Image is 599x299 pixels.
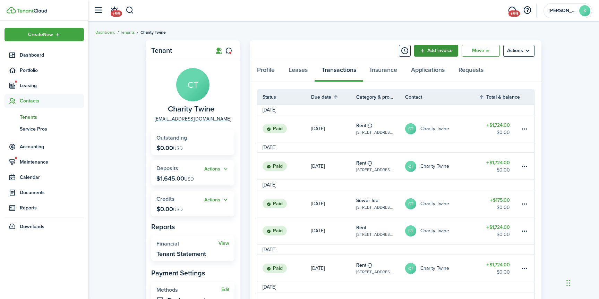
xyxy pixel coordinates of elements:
a: $1,724.00$0.00 [479,115,520,142]
td: [DATE] [257,106,281,114]
table-subtitle: [STREET_ADDRESS][PERSON_NAME] [356,269,395,275]
table-profile-info-text: Charity Twine [420,266,449,271]
table-amount-title: $1,724.00 [486,261,510,268]
a: $175.00$0.00 [479,190,520,217]
span: Outstanding [156,134,187,142]
menu-btn: Actions [503,45,534,57]
button: Open resource center [521,5,533,16]
a: Tenants [5,111,84,123]
a: Rent[STREET_ADDRESS][PERSON_NAME] [356,153,405,180]
avatar-text: CT [405,123,416,134]
table-info-title: Sewer fee [356,197,378,204]
a: CTCharity Twine [405,255,479,282]
widget-stats-title: Methods [156,287,221,293]
span: Accounting [20,143,84,150]
widget-stats-action: Actions [204,165,229,173]
table-amount-description: $0.00 [497,268,510,276]
table-info-title: Rent [356,122,366,129]
p: $0.00 [156,144,183,151]
a: CTCharity Twine [405,115,479,142]
span: Kaitlyn [549,8,576,13]
a: Requests [452,61,490,82]
a: Paid [257,190,311,217]
avatar-text: K [579,5,590,16]
a: Add invoice [414,45,458,57]
table-amount-title: $1,724.00 [486,159,510,166]
button: Actions [204,196,229,204]
avatar-text: CT [405,263,416,274]
p: $0.00 [156,206,183,213]
a: Applications [404,61,452,82]
iframe: Chat Widget [564,266,599,299]
p: [DATE] [311,227,325,234]
img: TenantCloud [17,9,47,13]
span: Portfolio [20,67,84,74]
panel-main-title: Tenant [151,47,207,55]
td: [DATE] [257,283,281,291]
table-info-title: Rent [356,159,366,167]
span: Create New [28,32,53,37]
table-amount-title: $1,724.00 [486,224,510,231]
a: Paid [257,217,311,244]
a: [DATE] [311,115,356,142]
button: Open menu [5,28,84,41]
button: Open menu [204,196,229,204]
a: CTCharity Twine [405,217,479,244]
span: Tenants [20,114,84,121]
span: Deposits [156,164,178,172]
span: Downloads [20,223,44,230]
a: Paid [257,255,311,282]
th: Sort [479,93,520,101]
table-profile-info-text: Charity Twine [420,126,449,132]
a: Notifications [108,2,121,19]
span: Leasing [20,82,84,89]
a: Service Pros [5,123,84,135]
th: Category & property [356,93,405,101]
table-amount-title: $175.00 [490,197,510,204]
table-amount-description: $0.00 [497,204,510,211]
a: Dashboard [95,29,115,35]
span: Calendar [20,174,84,181]
a: Rent[STREET_ADDRESS][PERSON_NAME] [356,115,405,142]
button: Edit [221,287,229,292]
table-profile-info-text: Charity Twine [420,201,449,207]
widget-stats-description: Tenant Statement [156,250,206,257]
span: Service Pros [20,125,84,133]
span: +99 [508,10,520,17]
table-info-title: Rent [356,224,366,231]
avatar-text: CT [176,68,209,101]
div: Drag [566,273,571,293]
a: $1,724.00$0.00 [479,153,520,180]
a: Insurance [363,61,404,82]
td: [DATE] [257,181,281,189]
span: Dashboard [20,51,84,59]
a: Sewer fee[STREET_ADDRESS][PERSON_NAME] [356,190,405,217]
a: Move in [462,45,500,57]
status: Paid [263,161,287,171]
table-subtitle: [STREET_ADDRESS][PERSON_NAME] [356,129,395,135]
a: Reports [5,201,84,215]
a: Dashboard [5,48,84,62]
p: [DATE] [311,163,325,170]
a: Paid [257,153,311,180]
a: Profile [250,61,282,82]
status: Paid [263,264,287,273]
p: [DATE] [311,265,325,272]
a: Leases [282,61,315,82]
table-profile-info-text: Charity Twine [420,164,449,169]
table-amount-description: $0.00 [497,166,510,174]
avatar-text: CT [405,161,416,172]
span: Reports [20,204,84,211]
p: [DATE] [311,200,325,207]
table-amount-title: $1,724.00 [486,122,510,129]
avatar-text: CT [405,198,416,209]
a: $1,724.00$0.00 [479,217,520,244]
a: Rent[STREET_ADDRESS][PERSON_NAME] [356,217,405,244]
widget-stats-title: Financial [156,241,219,247]
span: Charity Twine [168,105,214,114]
span: USD [173,206,183,213]
button: Open sidebar [92,4,105,17]
a: Messaging [505,2,519,19]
